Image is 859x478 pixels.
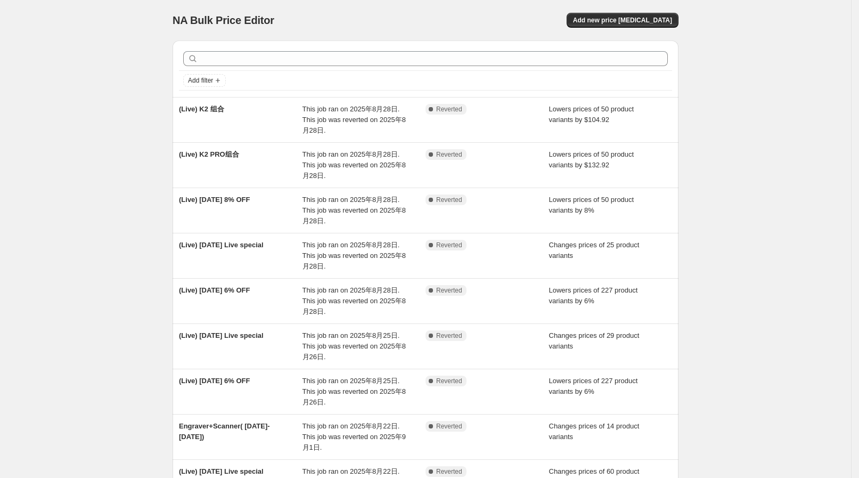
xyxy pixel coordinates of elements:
[549,377,638,395] span: Lowers prices of 227 product variants by 6%
[549,286,638,305] span: Lowers prices of 227 product variants by 6%
[179,241,264,249] span: (Live) [DATE] Live special
[179,105,224,113] span: (Live) K2 组合
[549,422,640,441] span: Changes prices of 14 product variants
[302,196,406,225] span: This job ran on 2025年8月28日. This job was reverted on 2025年8月28日.
[188,76,213,85] span: Add filter
[302,377,406,406] span: This job ran on 2025年8月25日. This job was reverted on 2025年8月26日.
[173,14,274,26] span: NA Bulk Price Editor
[436,422,462,431] span: Reverted
[179,286,250,294] span: (Live) [DATE] 6% OFF
[549,105,634,124] span: Lowers prices of 50 product variants by $104.92
[302,422,406,451] span: This job ran on 2025年8月22日. This job was reverted on 2025年9月1日.
[179,150,239,158] span: (Live) K2 PRO组合
[302,241,406,270] span: This job ran on 2025年8月28日. This job was reverted on 2025年8月28日.
[179,196,250,204] span: (Live) [DATE] 8% OFF
[549,331,640,350] span: Changes prices of 29 product variants
[436,150,462,159] span: Reverted
[179,377,250,385] span: (Live) [DATE] 6% OFF
[573,16,672,25] span: Add new price [MEDICAL_DATA]
[549,196,634,214] span: Lowers prices of 50 product variants by 8%
[436,105,462,114] span: Reverted
[436,196,462,204] span: Reverted
[436,467,462,476] span: Reverted
[179,422,270,441] span: Engraver+Scanner( [DATE]-[DATE])
[302,331,406,361] span: This job ran on 2025年8月25日. This job was reverted on 2025年8月26日.
[183,74,226,87] button: Add filter
[179,467,264,475] span: (Live) [DATE] Live special
[549,150,634,169] span: Lowers prices of 50 product variants by $132.92
[549,241,640,260] span: Changes prices of 25 product variants
[179,331,264,339] span: (Live) [DATE] Live special
[302,150,406,180] span: This job ran on 2025年8月28日. This job was reverted on 2025年8月28日.
[436,286,462,295] span: Reverted
[302,286,406,315] span: This job ran on 2025年8月28日. This job was reverted on 2025年8月28日.
[302,105,406,134] span: This job ran on 2025年8月28日. This job was reverted on 2025年8月28日.
[436,331,462,340] span: Reverted
[567,13,678,28] button: Add new price [MEDICAL_DATA]
[436,377,462,385] span: Reverted
[436,241,462,249] span: Reverted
